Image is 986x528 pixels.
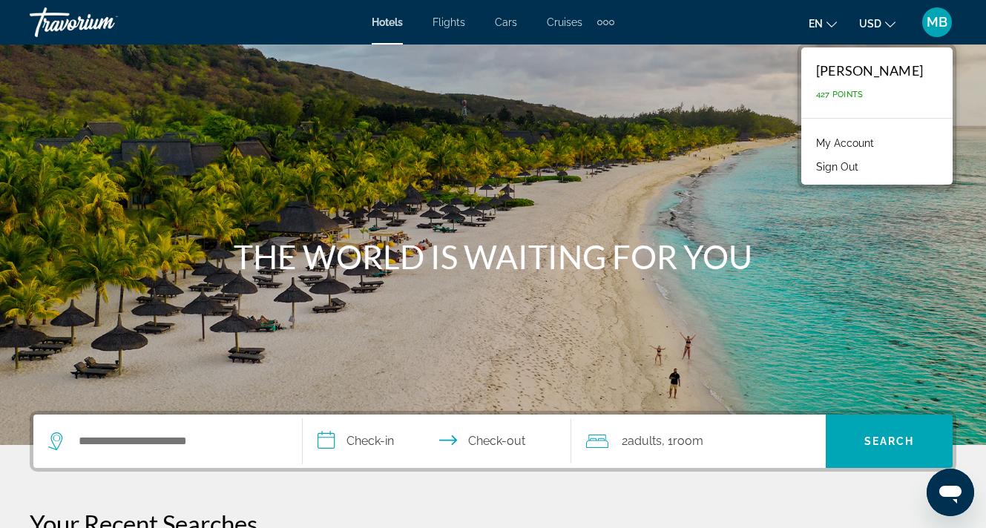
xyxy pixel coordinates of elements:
[809,13,837,34] button: Change language
[809,157,866,176] button: Sign Out
[597,10,614,34] button: Extra navigation items
[809,18,823,30] span: en
[816,62,923,79] div: [PERSON_NAME]
[622,431,662,452] span: 2
[303,415,572,468] button: Check in and out dates
[864,435,915,447] span: Search
[215,237,772,276] h1: THE WORLD IS WAITING FOR YOU
[927,469,974,516] iframe: Кнопка запуска окна обмена сообщениями
[673,434,703,448] span: Room
[628,434,662,448] span: Adults
[662,431,703,452] span: , 1
[859,13,895,34] button: Change currency
[816,90,864,99] span: 427 Points
[809,133,881,153] a: My Account
[918,7,956,38] button: User Menu
[495,16,517,28] a: Cars
[433,16,465,28] a: Flights
[826,415,953,468] button: Search
[571,415,826,468] button: Travelers: 2 adults, 0 children
[33,415,953,468] div: Search widget
[547,16,582,28] a: Cruises
[859,18,881,30] span: USD
[30,3,178,42] a: Travorium
[372,16,403,28] a: Hotels
[927,15,947,30] span: MB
